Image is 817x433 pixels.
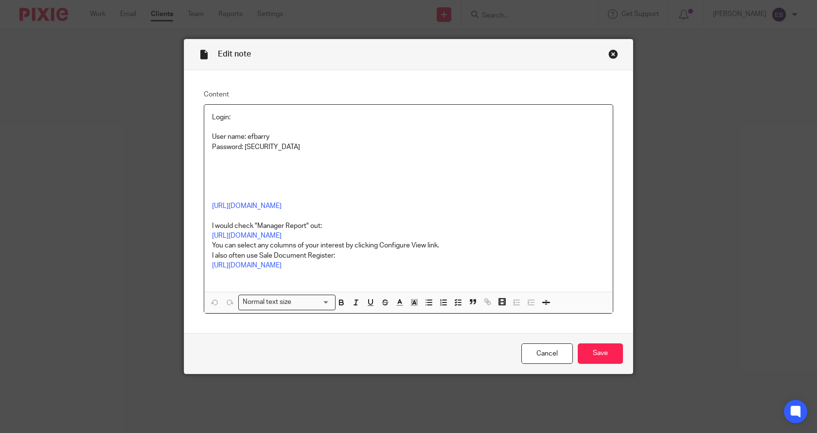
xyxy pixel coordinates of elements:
[212,142,605,152] p: Password: [SECURITY_DATA]
[212,113,605,122] p: Login:
[212,241,605,250] p: You can select any columns of your interest by clicking Configure View link.
[241,297,294,307] span: Normal text size
[218,50,251,58] span: Edit note
[212,232,282,239] a: [URL][DOMAIN_NAME]
[608,49,618,59] div: Close this dialog window
[204,90,613,99] label: Content
[212,221,605,231] p: I would check "Manager Report" out:
[212,132,605,142] p: User name: efbarry
[578,343,623,364] input: Save
[238,295,336,310] div: Search for option
[295,297,330,307] input: Search for option
[521,343,573,364] a: Cancel
[212,203,282,209] a: [URL][DOMAIN_NAME]
[212,262,282,269] a: [URL][DOMAIN_NAME]
[212,251,605,261] p: I also often use Sale Document Register:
